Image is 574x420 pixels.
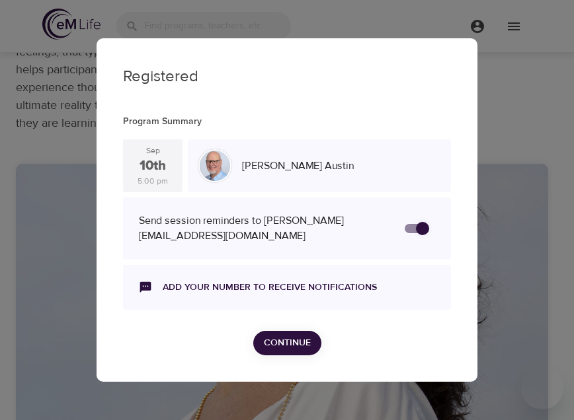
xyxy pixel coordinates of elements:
[123,115,451,129] p: Program Summary
[237,153,446,179] div: [PERSON_NAME] Austin
[163,281,377,294] a: Add your number to receive notifications
[123,65,451,88] p: Registered
[140,157,166,176] div: 10th
[264,335,311,351] span: Continue
[146,145,160,157] div: Sep
[139,213,391,244] div: Send session reminders to [PERSON_NAME][EMAIL_ADDRESS][DOMAIN_NAME]
[138,176,168,187] div: 5:00 pm
[253,331,321,355] button: Continue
